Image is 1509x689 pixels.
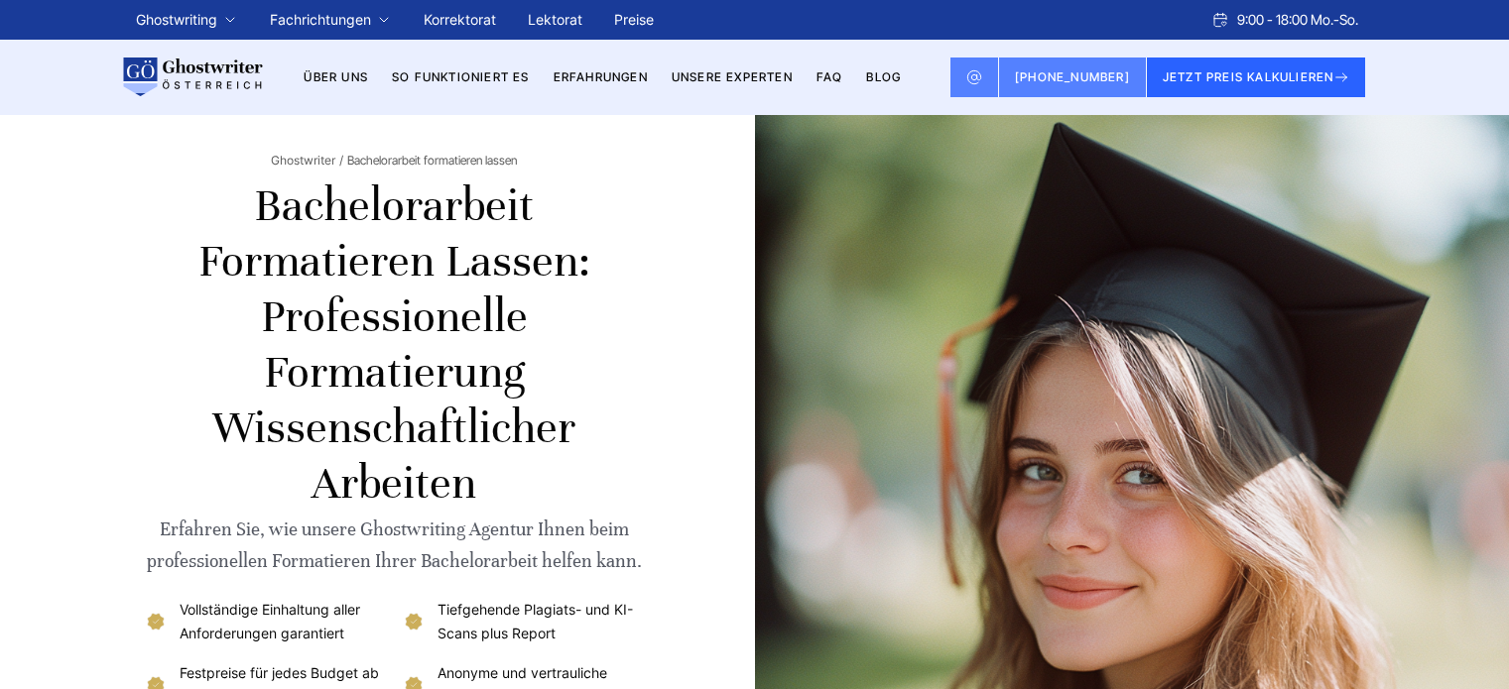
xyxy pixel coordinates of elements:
[1015,69,1130,84] span: [PHONE_NUMBER]
[866,69,901,84] a: BLOG
[144,178,645,512] h1: Bachelorarbeit formatieren lassen: Professionelle Formatierung wissenschaftlicher Arbeiten
[1237,8,1358,32] span: 9:00 - 18:00 Mo.-So.
[966,69,982,85] img: Email
[554,69,648,84] a: Erfahrungen
[1147,57,1366,97] button: JETZT PREIS KALKULIEREN
[614,11,654,28] a: Preise
[528,11,582,28] a: Lektorat
[424,11,496,28] a: Korrektorat
[402,598,645,645] li: Tiefgehende Plagiats- und KI-Scans plus Report
[136,8,217,32] a: Ghostwriting
[144,610,168,633] img: Vollständige Einhaltung aller Anforderungen garantiert
[304,69,368,84] a: Über uns
[271,153,343,169] a: Ghostwriter
[999,57,1147,97] a: [PHONE_NUMBER]
[672,69,793,84] a: Unsere Experten
[144,514,645,577] div: Erfahren Sie, wie unsere Ghostwriting Agentur Ihnen beim professionellen Formatieren Ihrer Bachel...
[144,598,387,645] li: Vollständige Einhaltung aller Anforderungen garantiert
[817,69,843,84] a: FAQ
[1211,12,1229,28] img: Schedule
[347,153,517,169] span: Bachelorarbeit formatieren lassen
[270,8,371,32] a: Fachrichtungen
[120,57,263,97] img: logo wirschreiben
[402,610,426,633] img: Tiefgehende Plagiats- und KI-Scans plus Report
[392,69,530,84] a: So funktioniert es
